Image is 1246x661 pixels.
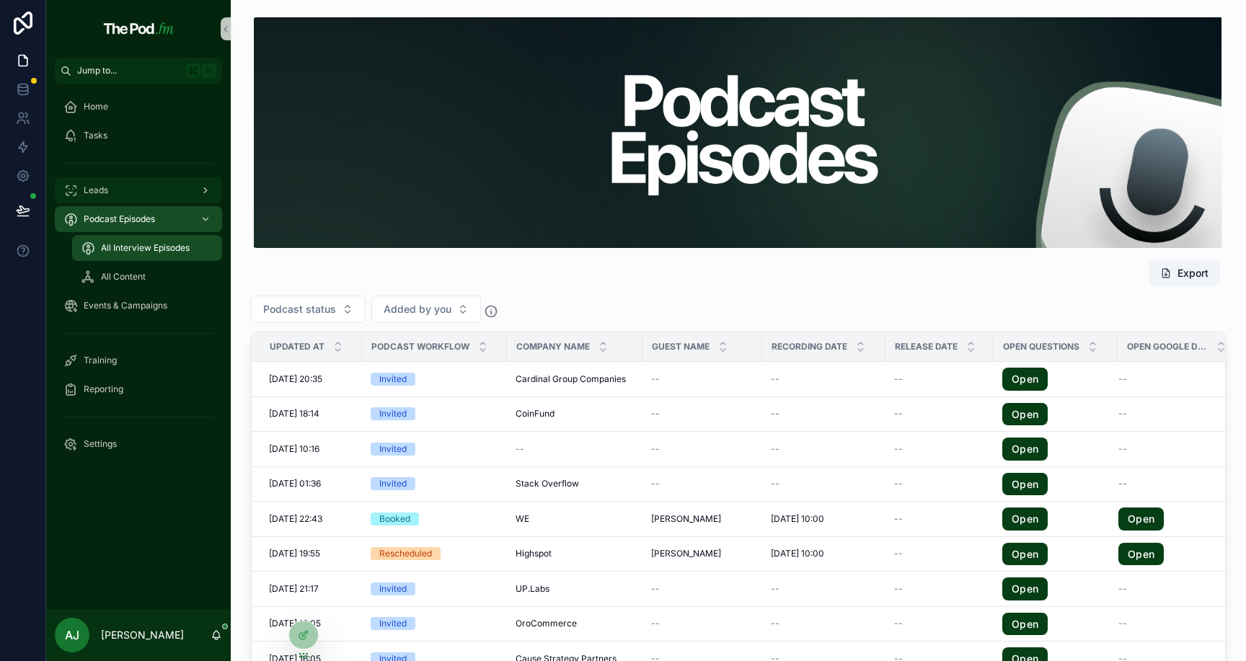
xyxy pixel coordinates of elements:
span: [DATE] 10:00 [771,548,824,559]
a: CoinFund [516,408,634,420]
span: [DATE] 20:35 [269,373,322,385]
span: [DATE] 22:43 [269,513,322,525]
a: -- [1118,408,1218,420]
span: -- [1118,443,1127,455]
a: Open [1002,473,1048,496]
a: -- [771,408,877,420]
span: -- [894,513,903,525]
span: -- [894,373,903,385]
span: Updated at [270,341,324,352]
a: -- [651,618,754,629]
a: Leads [55,177,222,203]
span: -- [771,618,779,629]
a: -- [1118,478,1218,489]
span: -- [1118,618,1127,629]
a: Booked [371,513,498,525]
a: -- [894,443,985,455]
span: Stack Overflow [516,478,579,489]
a: -- [651,373,754,385]
a: Events & Campaigns [55,293,222,319]
span: -- [894,478,903,489]
a: -- [651,408,754,420]
span: -- [894,408,903,420]
a: Open [1002,403,1109,426]
a: Open [1002,577,1109,600]
span: Highspot [516,548,552,559]
a: [DATE] 10:00 [771,548,877,559]
span: -- [651,443,660,455]
a: Open [1002,438,1048,461]
div: Invited [379,582,407,595]
a: -- [1118,583,1218,595]
span: AJ [65,626,79,644]
a: -- [894,548,985,559]
a: Open [1118,507,1164,531]
a: -- [651,443,754,455]
a: [PERSON_NAME] [651,548,754,559]
a: Open [1002,507,1048,531]
a: [DATE] 16:05 [269,618,353,629]
a: Highspot [516,548,634,559]
a: Open [1002,368,1048,391]
span: -- [1118,373,1127,385]
span: OroCommerce [516,618,577,629]
span: -- [651,478,660,489]
a: Training [55,347,222,373]
a: -- [651,583,754,595]
a: Rescheduled [371,547,498,560]
span: All Content [101,271,146,283]
a: Open [1002,613,1109,636]
a: -- [1118,618,1218,629]
span: -- [894,443,903,455]
a: [DATE] 21:17 [269,583,353,595]
a: WE [516,513,634,525]
a: Open [1002,543,1048,566]
a: Open [1002,507,1109,531]
div: Booked [379,513,410,525]
a: -- [894,373,985,385]
span: Recording date [772,341,847,352]
span: [DATE] 21:17 [269,583,319,595]
span: -- [771,478,779,489]
a: Open [1002,403,1048,426]
a: UP.Labs [516,583,634,595]
span: Open Questions [1003,341,1079,352]
button: Export [1149,260,1220,286]
a: [DATE] 10:16 [269,443,353,455]
span: Release date [895,341,958,352]
a: -- [771,373,877,385]
a: [DATE] 20:35 [269,373,353,385]
a: [PERSON_NAME] [651,513,754,525]
a: -- [894,478,985,489]
span: Cardinal Group Companies [516,373,626,385]
span: Jump to... [77,65,180,76]
a: Invited [371,407,498,420]
span: -- [771,408,779,420]
button: Select Button [371,296,481,323]
span: -- [771,373,779,385]
a: Invited [371,373,498,386]
button: Jump to...K [55,58,222,84]
span: [DATE] 10:00 [771,513,824,525]
a: -- [894,408,985,420]
span: -- [771,583,779,595]
a: -- [894,513,985,525]
div: Invited [379,477,407,490]
a: Stack Overflow [516,478,634,489]
a: -- [771,443,877,455]
div: Invited [379,373,407,386]
span: UP.Labs [516,583,549,595]
a: Open [1002,577,1048,600]
div: Invited [379,443,407,456]
a: [DATE] 10:00 [771,513,877,525]
p: [PERSON_NAME] [101,628,184,642]
span: -- [894,583,903,595]
span: CoinFund [516,408,554,420]
span: Podcast Episodes [84,213,155,225]
a: Open [1118,543,1218,566]
a: Home [55,94,222,120]
span: All Interview Episodes [101,242,190,254]
a: Open [1002,543,1109,566]
a: All Interview Episodes [72,235,222,261]
a: Reporting [55,376,222,402]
